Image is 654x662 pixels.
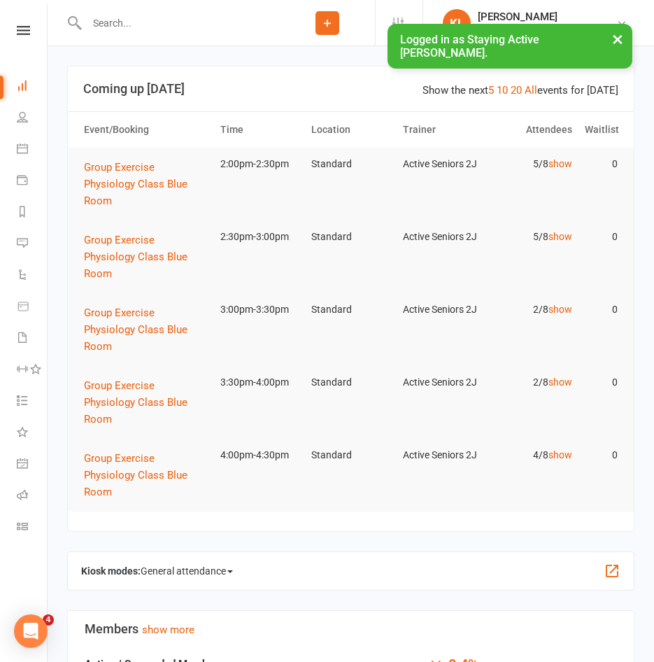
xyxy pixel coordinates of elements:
td: Active Seniors 2J [397,439,488,472]
td: Standard [305,439,396,472]
td: 2:00pm-2:30pm [214,148,305,181]
a: Class kiosk mode [17,512,48,544]
a: Calendar [17,134,48,166]
a: 10 [497,84,508,97]
td: 0 [578,293,624,326]
a: show [548,158,572,169]
a: Payments [17,166,48,197]
span: Group Exercise Physiology Class Blue Room [84,234,187,280]
div: KL [443,9,471,37]
a: Dashboard [17,71,48,103]
a: Roll call kiosk mode [17,481,48,512]
div: [PERSON_NAME] [478,10,616,23]
button: Group Exercise Physiology Class Blue Room [84,450,208,500]
a: show [548,304,572,315]
th: Event/Booking [78,112,214,148]
input: Search... [83,13,280,33]
td: 0 [578,366,624,399]
td: 0 [578,220,624,253]
td: 5/8 [488,148,578,181]
td: 5/8 [488,220,578,253]
th: Attendees [488,112,578,148]
button: Group Exercise Physiology Class Blue Room [84,159,208,209]
div: Open Intercom Messenger [14,614,48,648]
td: Standard [305,293,396,326]
a: show [548,449,572,460]
td: 3:30pm-4:00pm [214,366,305,399]
strong: Kiosk modes: [81,565,141,577]
span: Group Exercise Physiology Class Blue Room [84,379,187,425]
td: 2/8 [488,293,578,326]
a: show more [142,624,194,636]
th: Trainer [397,112,488,148]
td: Active Seniors 2J [397,148,488,181]
a: Reports [17,197,48,229]
div: Show the next events for [DATE] [422,82,618,99]
button: Group Exercise Physiology Class Blue Room [84,377,208,428]
th: Time [214,112,305,148]
h3: Coming up [DATE] [83,82,618,96]
td: Standard [305,148,396,181]
td: 2:30pm-3:00pm [214,220,305,253]
td: Standard [305,366,396,399]
a: General attendance kiosk mode [17,449,48,481]
button: Group Exercise Physiology Class Blue Room [84,232,208,282]
span: Group Exercise Physiology Class Blue Room [84,452,187,498]
a: What's New [17,418,48,449]
td: 4:00pm-4:30pm [214,439,305,472]
td: 0 [578,148,624,181]
td: Active Seniors 2J [397,366,488,399]
td: Active Seniors 2J [397,220,488,253]
span: 4 [43,614,54,626]
div: Staying Active [PERSON_NAME] [478,23,616,36]
td: 2/8 [488,366,578,399]
button: Group Exercise Physiology Class Blue Room [84,304,208,355]
a: show [548,231,572,242]
th: Location [305,112,396,148]
span: Group Exercise Physiology Class Blue Room [84,307,187,353]
td: 0 [578,439,624,472]
td: 4/8 [488,439,578,472]
td: Standard [305,220,396,253]
th: Waitlist [578,112,624,148]
span: Logged in as Staying Active [PERSON_NAME]. [400,33,539,59]
td: 3:00pm-3:30pm [214,293,305,326]
button: × [605,24,630,54]
a: show [548,376,572,388]
a: Product Sales [17,292,48,323]
span: General attendance [141,560,233,582]
a: 20 [511,84,522,97]
a: All [525,84,537,97]
a: 5 [488,84,494,97]
a: People [17,103,48,134]
h3: Members [85,622,617,636]
span: Group Exercise Physiology Class Blue Room [84,161,187,207]
td: Active Seniors 2J [397,293,488,326]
